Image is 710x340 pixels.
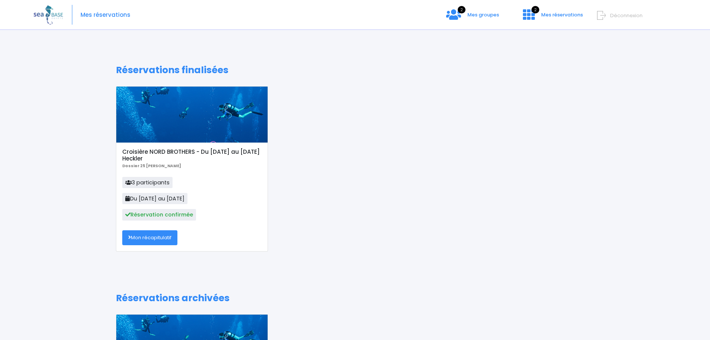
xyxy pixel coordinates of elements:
[610,12,643,19] span: Déconnexion
[541,11,583,18] span: Mes réservations
[122,149,261,162] h5: Croisière NORD BROTHERS - Du [DATE] au [DATE] Heckler
[440,14,505,21] a: 2 Mes groupes
[122,177,173,188] span: 3 participants
[517,14,587,21] a: 2 Mes réservations
[116,65,594,76] h1: Réservations finalisées
[122,193,187,204] span: Du [DATE] au [DATE]
[458,6,466,13] span: 2
[122,163,181,169] b: Dossier 25 [PERSON_NAME]
[531,6,539,13] span: 2
[122,230,177,245] a: Mon récapitulatif
[116,293,594,304] h1: Réservations archivées
[122,209,196,220] span: Réservation confirmée
[467,11,499,18] span: Mes groupes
